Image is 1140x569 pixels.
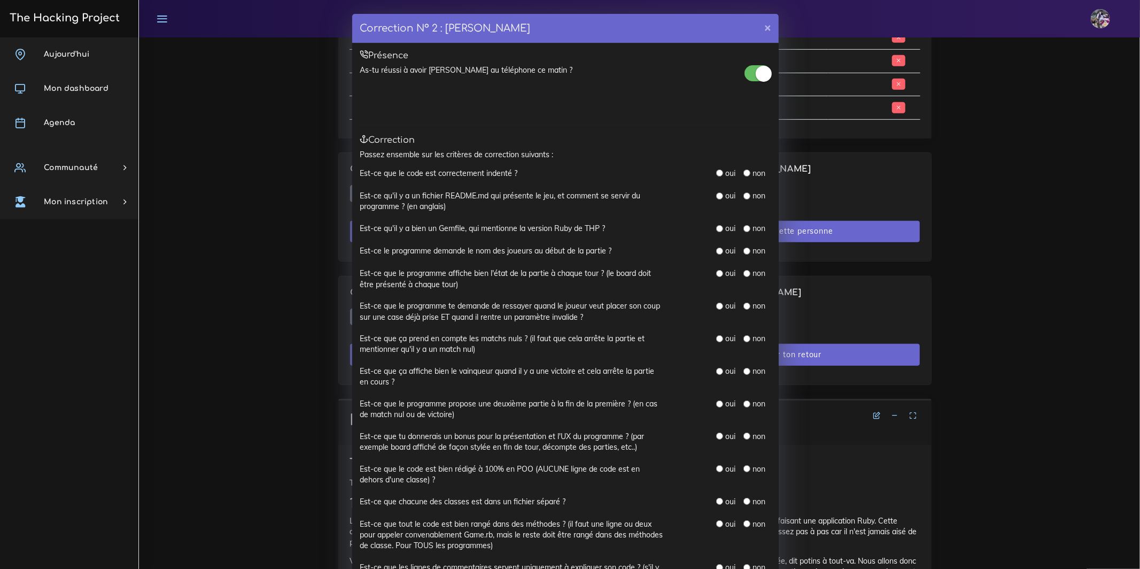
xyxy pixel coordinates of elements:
label: non [753,398,766,409]
label: oui [726,245,736,256]
label: oui [726,464,736,474]
label: Est-ce que le code est bien rédigé à 100% en POO (AUCUNE ligne de code est en dehors d'une classe) ? [360,464,664,486]
p: Passez ensemble sur les critères de correction suivants : [360,149,771,160]
label: non [753,333,766,344]
label: oui [726,268,736,279]
label: As-tu réussi à avoir [PERSON_NAME] au téléphone ce matin ? [360,65,572,75]
h5: Correction [360,135,771,145]
label: non [753,245,766,256]
label: Est-ce que chacune des classes est dans un fichier séparé ? [360,496,565,507]
label: Est-ce que tu donnerais un bonus pour la présentation et l'UX du programme ? (par exemple board a... [360,431,664,453]
label: Est-ce que le programme te demande de ressayer quand le joueur veut placer son coup sur une case ... [360,301,664,322]
label: oui [726,398,736,409]
h5: Présence [360,51,771,61]
label: oui [726,431,736,442]
label: non [753,268,766,279]
label: oui [726,190,736,201]
label: Est-ce qu'il y a un fichier README.md qui présente le jeu, et comment se servir du programme ? (e... [360,190,664,212]
label: non [753,168,766,179]
label: non [753,366,766,376]
label: non [753,519,766,529]
label: Est-ce que ça prend en compte les matchs nuls ? (il faut que cela arrête la partie et mentionner ... [360,333,664,355]
h4: Correction N° 2 : [PERSON_NAME] [360,21,530,36]
label: Est-ce qu'il y a bien un Gemfile, qui mentionne la version Ruby de THP ? [360,223,605,234]
label: Est-ce que le programme affiche bien l'état de la partie à chaque tour ? (le board doit être prés... [360,268,664,290]
label: oui [726,333,736,344]
label: non [753,431,766,442]
label: Est-ce que le code est correctement indenté ? [360,168,517,179]
label: oui [726,301,736,311]
label: Est-ce le programme demande le nom des joueurs au début de la partie ? [360,245,611,256]
label: non [753,496,766,507]
label: non [753,190,766,201]
label: Est-ce que le programme propose une deuxième partie à la fin de la première ? (en cas de match nu... [360,398,664,420]
label: oui [726,168,736,179]
button: × [757,14,779,40]
label: Est-ce que tout le code est bien rangé dans des méthodes ? (il faut une ligne ou deux pour appele... [360,519,664,551]
label: Est-ce que ça affiche bien le vainqueur quand il y a une victoire et cela arrête la partie en cou... [360,366,664,388]
label: non [753,301,766,311]
label: non [753,464,766,474]
label: oui [726,496,736,507]
label: oui [726,223,736,234]
label: non [753,223,766,234]
label: oui [726,519,736,529]
label: oui [726,366,736,376]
